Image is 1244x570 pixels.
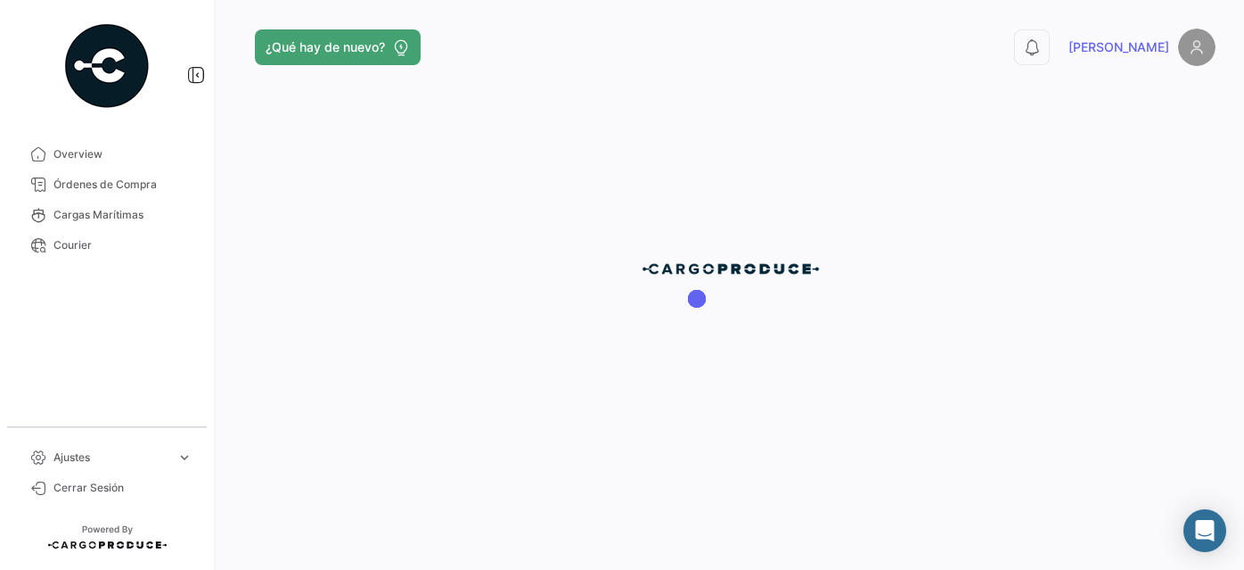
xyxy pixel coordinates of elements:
span: expand_more [176,450,192,466]
span: Cerrar Sesión [53,480,192,496]
a: Courier [14,230,200,260]
a: Órdenes de Compra [14,169,200,200]
a: Overview [14,139,200,169]
span: Courier [53,237,192,253]
img: powered-by.png [62,21,151,111]
span: Cargas Marítimas [53,207,192,223]
a: Cargas Marítimas [14,200,200,230]
span: Ajustes [53,450,169,466]
span: Órdenes de Compra [53,177,192,193]
img: cp-blue.png [642,262,820,277]
span: Overview [53,146,192,162]
div: Abrir Intercom Messenger [1183,509,1226,552]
